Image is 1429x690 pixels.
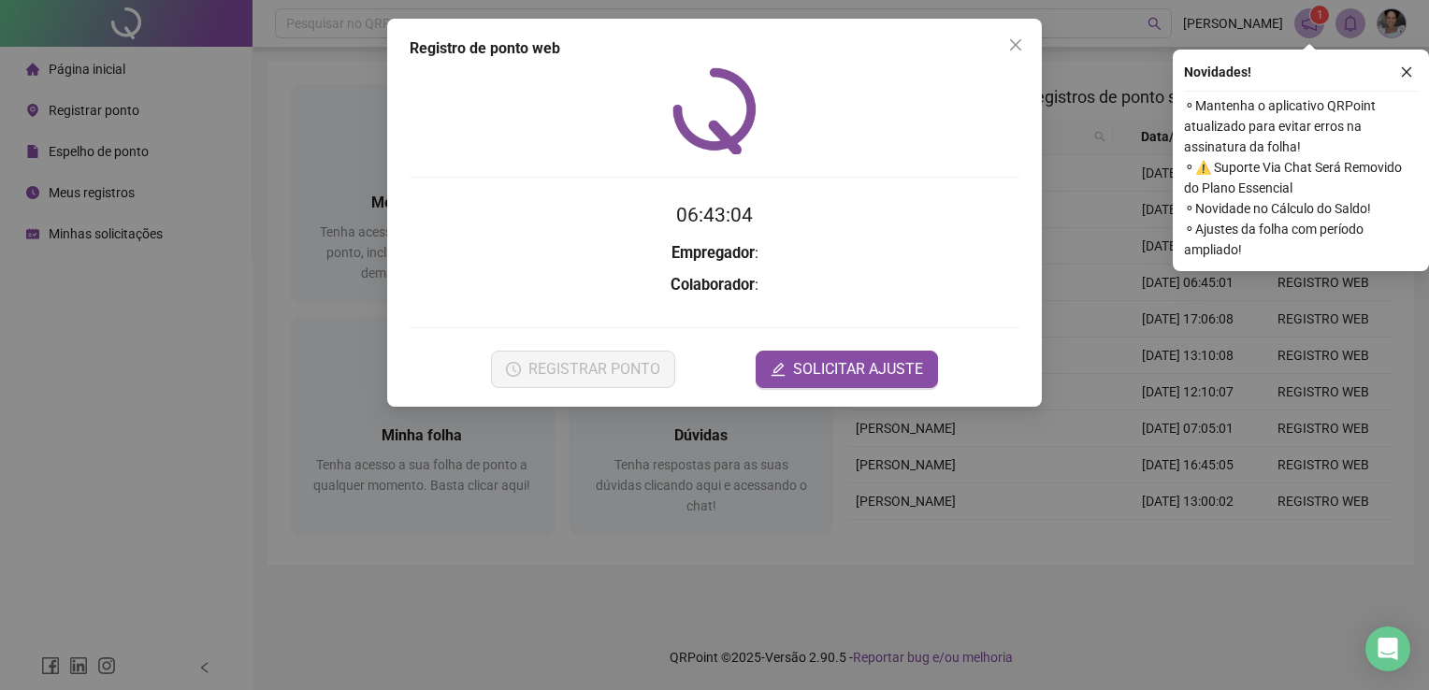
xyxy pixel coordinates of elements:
strong: Colaborador [671,276,755,294]
div: Registro de ponto web [410,37,1019,60]
span: ⚬ Mantenha o aplicativo QRPoint atualizado para evitar erros na assinatura da folha! [1184,95,1418,157]
span: close [1400,65,1413,79]
span: ⚬ Novidade no Cálculo do Saldo! [1184,198,1418,219]
span: edit [771,362,786,377]
span: ⚬ Ajustes da folha com período ampliado! [1184,219,1418,260]
h3: : [410,241,1019,266]
time: 06:43:04 [676,204,753,226]
strong: Empregador [671,244,755,262]
img: QRPoint [672,67,757,154]
button: REGISTRAR PONTO [491,351,675,388]
h3: : [410,273,1019,297]
span: Novidades ! [1184,62,1251,82]
div: Open Intercom Messenger [1365,626,1410,671]
button: Close [1001,30,1031,60]
button: editSOLICITAR AJUSTE [756,351,938,388]
span: SOLICITAR AJUSTE [793,358,923,381]
span: close [1008,37,1023,52]
span: ⚬ ⚠️ Suporte Via Chat Será Removido do Plano Essencial [1184,157,1418,198]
